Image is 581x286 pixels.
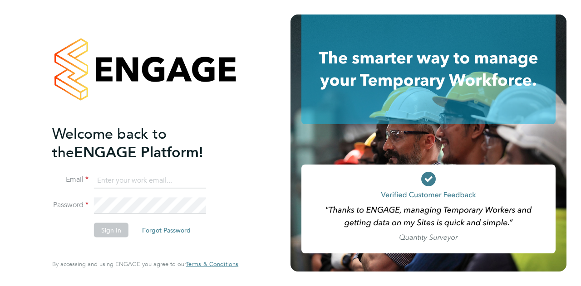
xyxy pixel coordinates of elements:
span: By accessing and using ENGAGE you agree to our [52,260,238,268]
span: Welcome back to the [52,125,167,161]
label: Email [52,175,89,184]
button: Forgot Password [135,223,198,237]
span: Terms & Conditions [186,260,238,268]
h2: ENGAGE Platform! [52,124,229,161]
a: Terms & Conditions [186,261,238,268]
input: Enter your work email... [94,172,206,189]
label: Password [52,200,89,209]
button: Sign In [94,223,128,237]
